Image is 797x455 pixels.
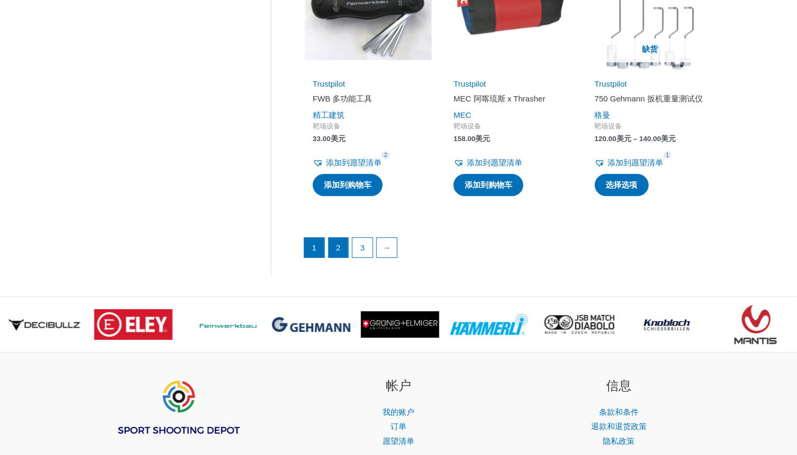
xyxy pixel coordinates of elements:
[383,437,414,445] a: 愿望清单
[522,405,716,449] nav: 信息
[329,238,349,258] a: 第 2 页
[595,122,622,130] font: 靶场设备
[454,135,475,143] font: 158.00
[326,158,382,167] font: 添加到愿望清单
[313,94,424,108] a: FWB 多功能工具
[617,135,631,143] font: 美元
[391,422,406,431] a: 订单
[603,437,635,445] a: 隐私政策
[595,174,649,196] a: 选择“750 Gehmann 扳机重量测试仪”的选项
[303,237,716,264] nav: 产品分页
[313,155,382,170] a: 添加到愿望清单
[595,110,611,119] a: 格曼
[313,122,340,130] font: 靶场设备
[377,238,397,258] a: →
[313,174,383,196] a: 加入购物车：“FWB 多功能工具”
[313,79,345,88] a: Trustpilot
[313,110,345,119] a: 精工建筑
[312,243,316,252] font: 1
[94,309,173,340] img: 品牌标志
[313,94,373,103] font: FWB 多功能工具
[595,135,617,143] font: 120.00
[661,135,676,143] font: 美元
[454,94,545,103] font: MEC 阿喀琉斯 x Thrasher
[522,376,716,449] aside: 页脚小部件 3
[608,158,664,167] font: 添加到愿望清单
[454,94,565,108] a: MEC 阿喀琉斯 x Thrasher
[591,422,647,431] a: 退款和退货政策
[467,158,522,167] font: 添加到愿望清单
[454,110,471,119] a: MEC
[454,174,523,196] a: 加入购物车：“MEC Achilles x Thrasher”
[642,44,658,53] font: 缺货
[302,376,496,449] aside: 页脚小部件 2
[331,135,346,143] font: 美元
[454,122,481,130] font: 靶场设备
[595,94,706,108] a: 750 Gehmann 扳机重量测试仪
[383,243,391,252] font: →
[633,135,638,143] font: –
[476,135,491,143] font: 美元
[454,79,486,88] a: Trustpilot
[336,243,340,252] font: 2
[599,407,639,416] a: 条款和条件
[606,378,632,393] font: 信息
[454,155,522,170] a: 添加到愿望清单
[386,378,411,393] font: 帐户
[595,94,703,103] font: 750 Gehmann 扳机重量测试仪
[639,135,661,143] font: 140.00
[595,79,627,88] a: Trustpilot
[352,238,373,258] a: 第 3 页
[606,180,638,189] font: 选择选项
[304,238,324,258] span: 第 1 页
[324,180,372,189] font: 添加到购物车
[313,135,331,143] font: 33.00
[384,152,387,158] font: 2
[595,155,664,170] a: 添加到愿望清单
[360,243,365,252] font: 3
[383,407,414,416] a: 我的账户
[465,180,512,189] font: 添加到购物车
[302,405,496,449] nav: 帐户
[666,152,669,158] font: 1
